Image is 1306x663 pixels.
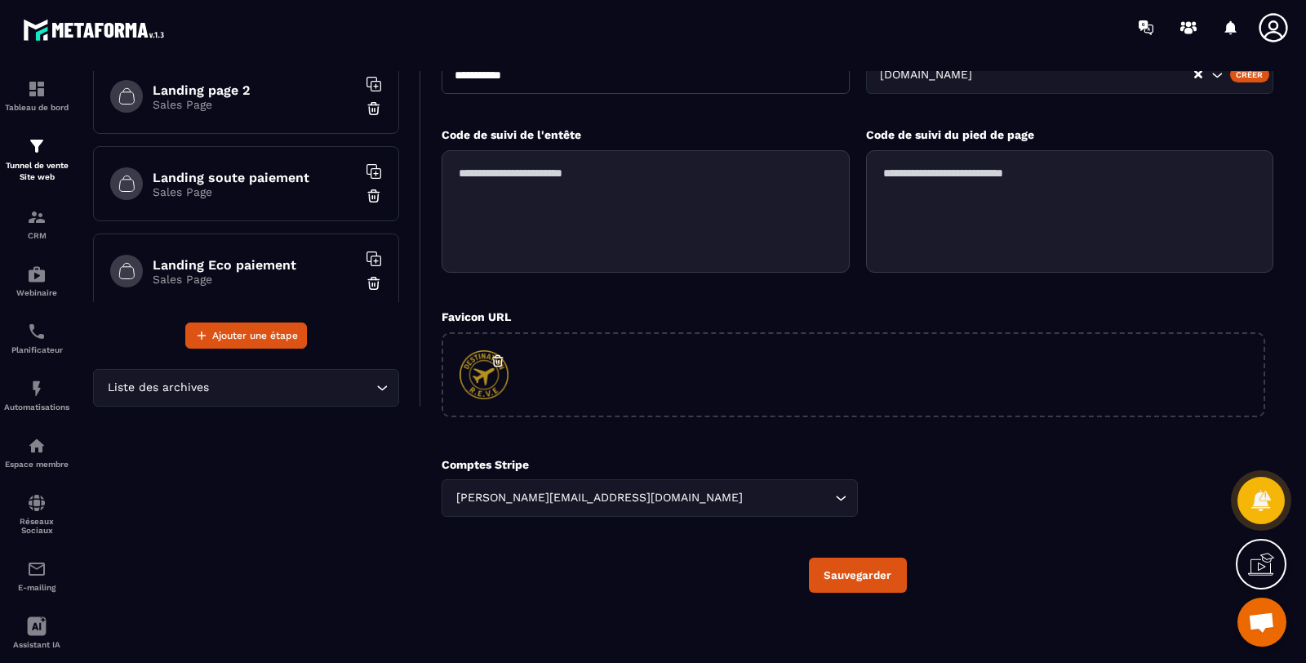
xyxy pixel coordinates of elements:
[4,604,69,661] a: Assistant IA
[4,583,69,592] p: E-mailing
[27,207,47,227] img: formation
[4,517,69,535] p: Réseaux Sociaux
[866,56,1274,94] div: Search for option
[442,128,581,141] label: Code de suivi de l'entête
[212,327,298,344] span: Ajouter une étape
[4,460,69,469] p: Espace membre
[4,124,69,195] a: formationformationTunnel de vente Site web
[442,479,858,517] div: Search for option
[153,273,357,286] p: Sales Page
[27,79,47,99] img: formation
[93,369,399,407] div: Search for option
[27,136,47,156] img: formation
[153,98,357,111] p: Sales Page
[4,481,69,547] a: social-networksocial-networkRéseaux Sociaux
[4,231,69,240] p: CRM
[27,436,47,456] img: automations
[27,493,47,513] img: social-network
[4,103,69,112] p: Tableau de bord
[4,288,69,297] p: Webinaire
[4,345,69,354] p: Planificateur
[746,489,831,507] input: Search for option
[4,195,69,252] a: formationformationCRM
[27,379,47,398] img: automations
[153,82,357,98] h6: Landing page 2
[4,309,69,367] a: schedulerschedulerPlanificateur
[976,66,1193,84] input: Search for option
[4,252,69,309] a: automationsautomationsWebinaire
[4,160,69,183] p: Tunnel de vente Site web
[4,67,69,124] a: formationformationTableau de bord
[4,403,69,412] p: Automatisations
[1194,69,1202,81] button: Clear Selected
[366,275,382,291] img: trash
[366,188,382,204] img: trash
[4,547,69,604] a: emailemailE-mailing
[4,367,69,424] a: automationsautomationsAutomatisations
[212,379,372,397] input: Search for option
[23,15,170,45] img: logo
[153,257,357,273] h6: Landing Eco paiement
[27,322,47,341] img: scheduler
[366,100,382,117] img: trash
[1230,67,1270,82] div: Créer
[27,265,47,284] img: automations
[1237,598,1286,647] div: Ouvrir le chat
[809,558,907,593] button: Sauvegarder
[442,458,858,471] p: Comptes Stripe
[866,128,1034,141] label: Code de suivi du pied de page
[4,424,69,481] a: automationsautomationsEspace membre
[27,559,47,579] img: email
[452,489,746,507] span: [PERSON_NAME][EMAIL_ADDRESS][DOMAIN_NAME]
[4,640,69,649] p: Assistant IA
[153,170,357,185] h6: Landing soute paiement
[153,185,357,198] p: Sales Page
[185,323,307,349] button: Ajouter une étape
[877,66,976,84] span: [DOMAIN_NAME]
[104,379,212,397] span: Liste des archives
[442,310,511,323] label: Favicon URL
